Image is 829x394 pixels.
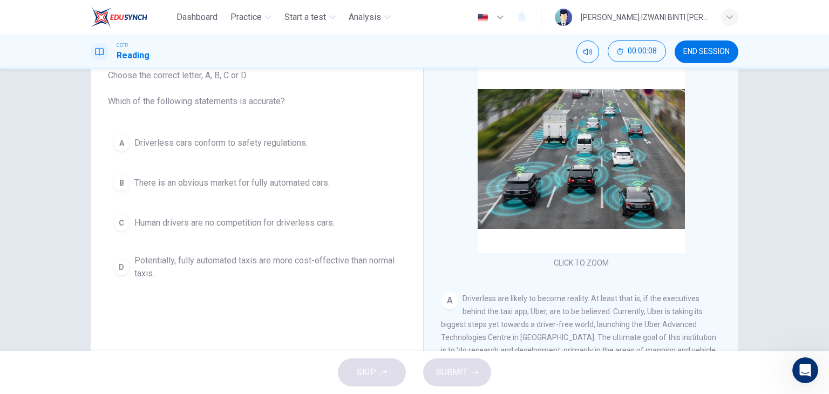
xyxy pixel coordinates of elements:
[113,134,130,152] div: A
[117,49,150,62] h1: Reading
[31,6,48,23] img: Profile image for Fin
[185,307,202,324] button: Send a message…
[349,11,381,24] span: Analysis
[441,292,458,309] div: A
[683,47,730,56] span: END SESSION
[25,113,157,121] a: [EMAIL_ADDRESS][DOMAIN_NAME]
[230,11,262,24] span: Practice
[280,8,340,27] button: Start a test
[17,206,83,216] div: Was that helpful?
[91,6,147,28] img: EduSynch logo
[9,241,207,331] div: Fin says…
[9,37,207,199] div: Fin says…
[113,174,130,192] div: B
[9,232,207,233] div: New messages divider
[344,8,395,27] button: Analysis
[134,137,308,150] span: Driverless cars conform to safety regulations.
[9,199,92,223] div: Was that helpful?
[189,4,209,24] div: Close
[108,209,406,236] button: CHuman drivers are no competition for driverless cars.
[108,249,406,285] button: DPotentially, fully automated taxis are more cost-effective than normal taxis.
[9,289,207,307] textarea: Message…
[441,294,716,368] span: Driverless are likely to become reality. At least that is, if the executives behind the taxi app,...
[113,259,130,276] div: D
[226,8,276,27] button: Practice
[108,169,406,196] button: BThere is an obvious market for fully automated cars.
[792,357,818,383] iframe: Intercom live chat
[284,11,326,24] span: Start a test
[169,4,189,25] button: Home
[17,80,199,154] div: Once your administrator unlocks your access and issues the retest, you can take it whenever you'r...
[555,9,572,26] img: Profile picture
[135,66,144,74] a: Source reference 9715844:
[52,13,134,24] p: The team can also help
[581,11,708,24] div: [PERSON_NAME] IZWANI BINTI [PERSON_NAME]
[17,248,168,301] div: If you still need help with your retest or have any other questions, I’m here to assist you. Woul...
[7,4,28,25] button: go back
[113,214,130,232] div: C
[134,254,401,280] span: Potentially, fully automated taxis are more cost-effective than normal taxis.
[9,37,207,198] div: Since you're under IPGM, your administrator needs to issue you another test - there isn't a prede...
[172,8,222,27] button: Dashboard
[17,43,199,75] div: Since you're under IPGM, your administrator needs to issue you another test - there isn't a prede...
[608,40,666,63] div: Hide
[476,13,490,22] img: en
[117,42,128,49] span: CEFR
[176,11,218,24] span: Dashboard
[122,66,131,74] a: Source reference 9715834:
[134,216,335,229] span: Human drivers are no competition for driverless cars.
[91,6,172,28] a: EduSynch logo
[108,69,406,108] span: Choose the correct letter, A, B, C or D. Which of the following statements is accurate?
[134,176,330,189] span: There is an obvious market for fully automated cars.
[675,40,738,63] button: END SESSION
[108,130,406,157] button: ADriverless cars conform to safety regulations.
[628,47,657,56] span: 00:00:08
[17,160,199,192] div: The timing depends entirely on when your IPGM administrator processes your request and grants you...
[51,311,60,320] button: Upload attachment
[34,311,43,320] button: Gif picker
[52,5,65,13] h1: Fin
[576,40,599,63] div: Mute
[9,199,207,224] div: Fin says…
[608,40,666,62] button: 00:00:08
[17,311,25,320] button: Emoji picker
[9,241,177,307] div: If you still need help with your retest or have any other questions, I’m here to assist you. Woul...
